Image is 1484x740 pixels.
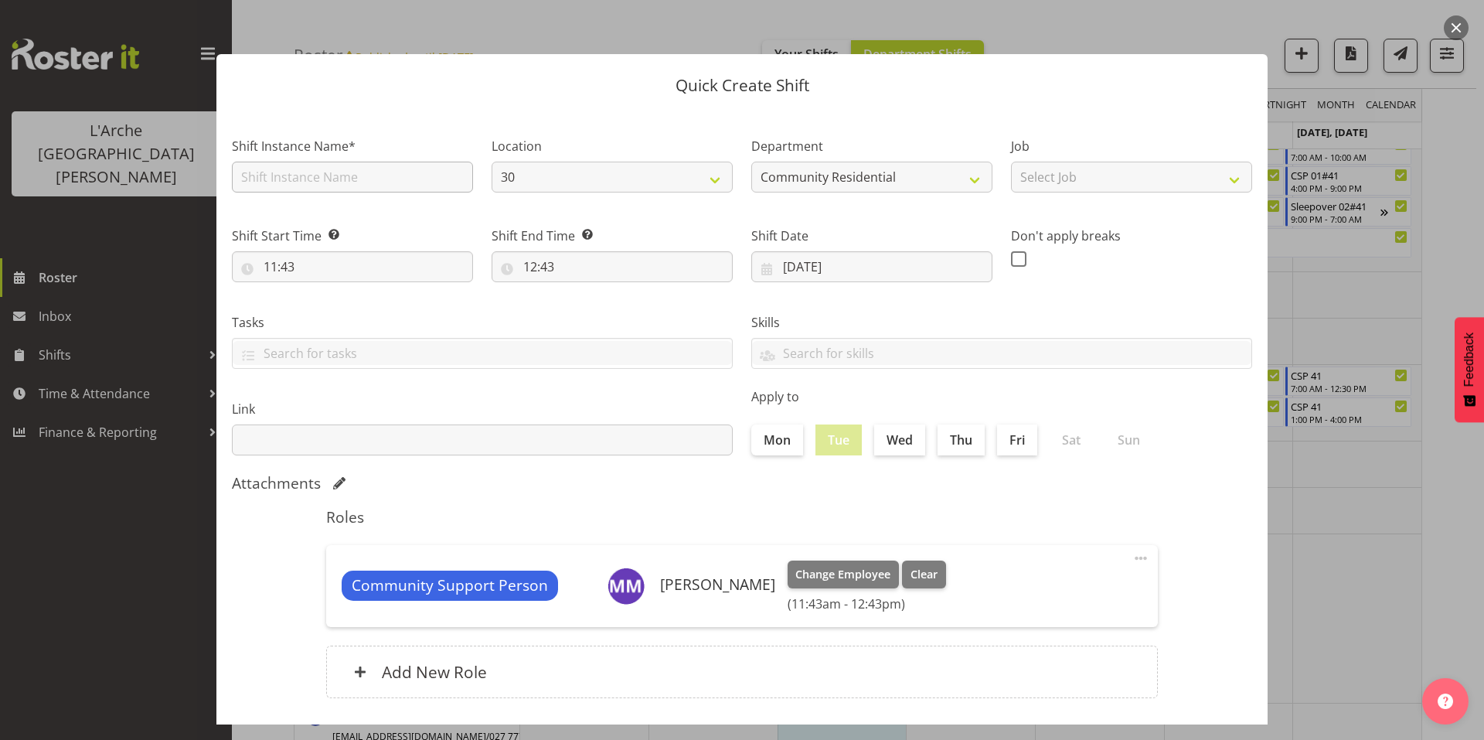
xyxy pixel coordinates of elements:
[938,425,985,455] label: Thu
[232,313,733,332] label: Tasks
[997,425,1037,455] label: Fri
[492,227,733,245] label: Shift End Time
[232,251,473,282] input: Click to select...
[232,227,473,245] label: Shift Start Time
[326,508,1158,527] h5: Roles
[352,575,548,597] span: Community Support Person
[752,341,1251,365] input: Search for skills
[660,576,775,593] h6: [PERSON_NAME]
[1455,317,1484,422] button: Feedback - Show survey
[492,137,733,155] label: Location
[1011,227,1252,245] label: Don't apply breaks
[795,566,890,583] span: Change Employee
[232,137,473,155] label: Shift Instance Name*
[382,662,487,682] h6: Add New Role
[1011,137,1252,155] label: Job
[751,387,1252,406] label: Apply to
[232,77,1252,94] p: Quick Create Shift
[608,568,645,605] img: michelle-muir11086.jpg
[902,561,946,588] button: Clear
[788,561,900,588] button: Change Employee
[751,137,992,155] label: Department
[751,251,992,282] input: Click to select...
[233,341,732,365] input: Search for tasks
[232,474,321,493] h5: Attachments
[1105,425,1152,455] label: Sun
[751,313,1252,332] label: Skills
[1050,425,1093,455] label: Sat
[751,227,992,245] label: Shift Date
[1438,694,1453,709] img: help-xxl-2.png
[1462,332,1476,387] span: Feedback
[492,251,733,282] input: Click to select...
[232,400,733,418] label: Link
[815,425,862,455] label: Tue
[910,566,938,583] span: Clear
[874,425,925,455] label: Wed
[232,162,473,193] input: Shift Instance Name
[751,425,803,455] label: Mon
[788,596,946,612] h6: (11:43am - 12:43pm)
